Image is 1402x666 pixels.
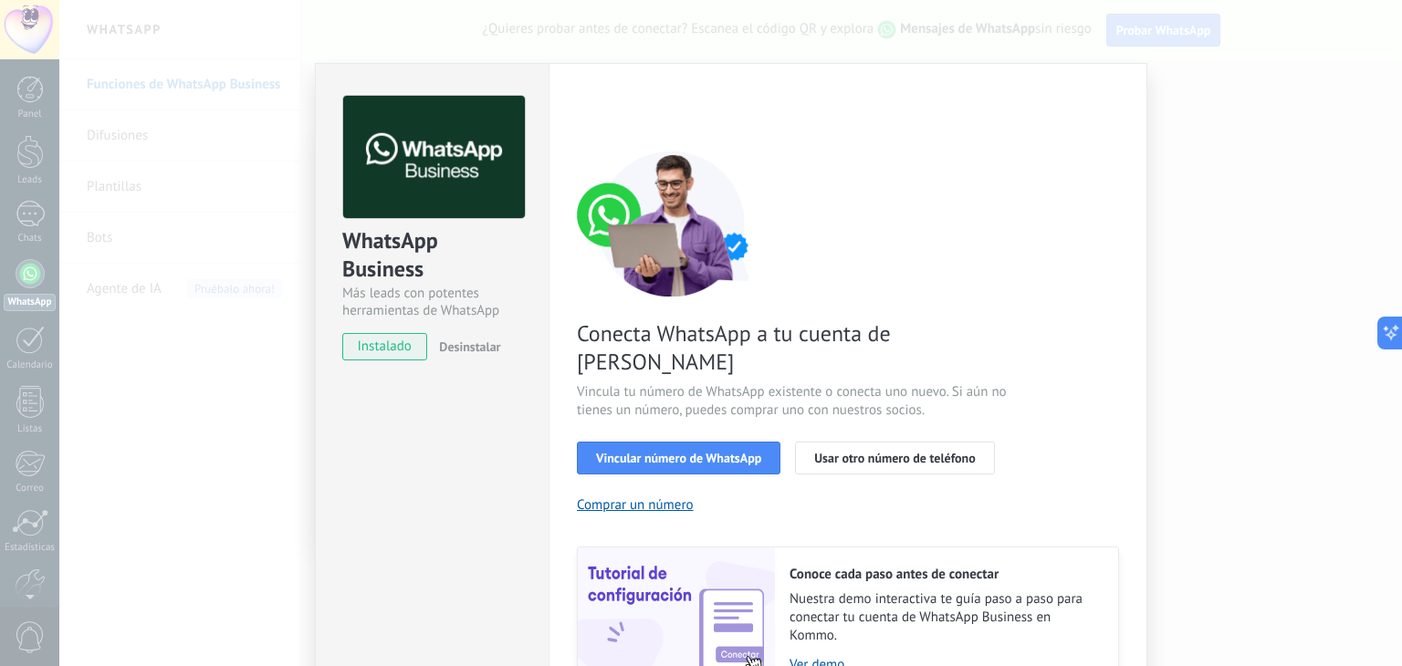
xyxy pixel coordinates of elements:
button: Desinstalar [432,333,500,360]
button: Vincular número de WhatsApp [577,442,780,474]
button: Usar otro número de teléfono [795,442,994,474]
span: instalado [343,333,426,360]
h2: Conoce cada paso antes de conectar [790,566,1100,583]
button: Comprar un número [577,496,694,514]
span: Vincula tu número de WhatsApp existente o conecta uno nuevo. Si aún no tienes un número, puedes c... [577,383,1011,420]
img: logo_main.png [343,96,525,219]
div: WhatsApp Business [342,226,522,285]
div: Más leads con potentes herramientas de WhatsApp [342,285,522,319]
img: connect number [577,151,769,297]
span: Vincular número de WhatsApp [596,452,761,464]
span: Usar otro número de teléfono [814,452,975,464]
span: Conecta WhatsApp a tu cuenta de [PERSON_NAME] [577,319,1011,376]
span: Nuestra demo interactiva te guía paso a paso para conectar tu cuenta de WhatsApp Business en Kommo. [790,590,1100,645]
span: Desinstalar [439,338,500,355]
